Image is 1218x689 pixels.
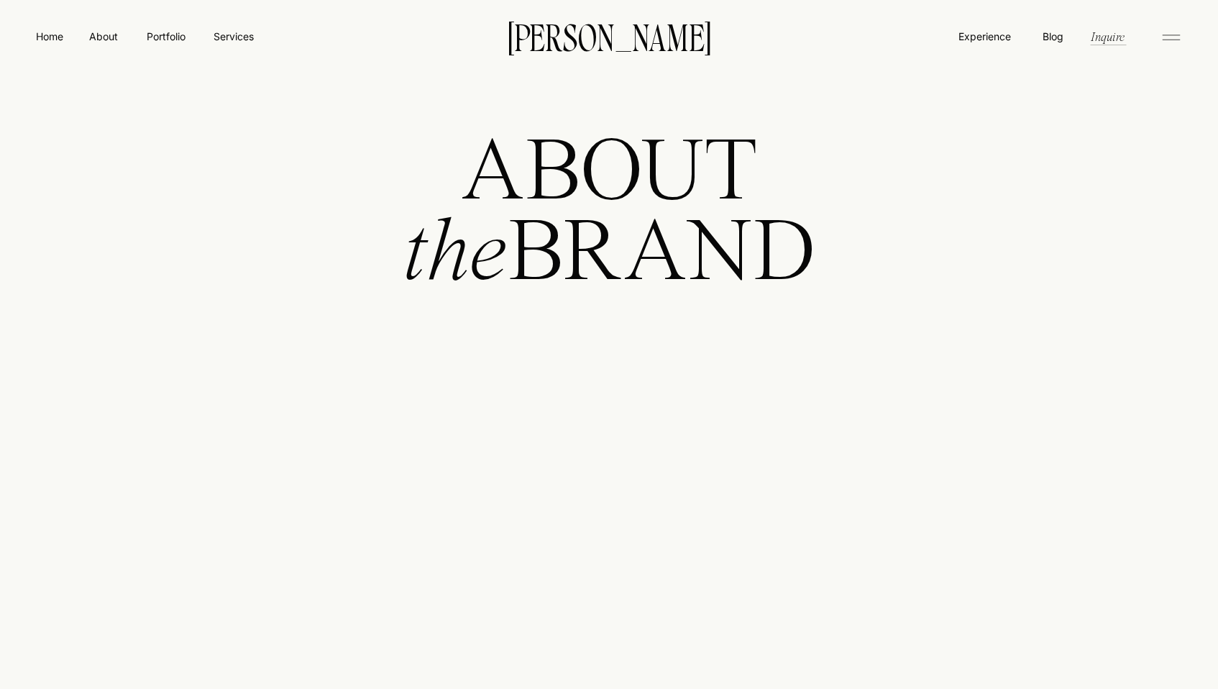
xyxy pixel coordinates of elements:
[33,29,66,44] a: Home
[87,29,119,43] a: About
[402,211,508,300] i: the
[140,29,191,44] a: Portfolio
[485,21,733,51] a: [PERSON_NAME]
[1039,29,1066,43] a: Blog
[349,135,869,348] h1: ABOUT BRAND
[212,29,255,44] a: Services
[1089,28,1126,45] a: Inquire
[957,29,1012,44] a: Experience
